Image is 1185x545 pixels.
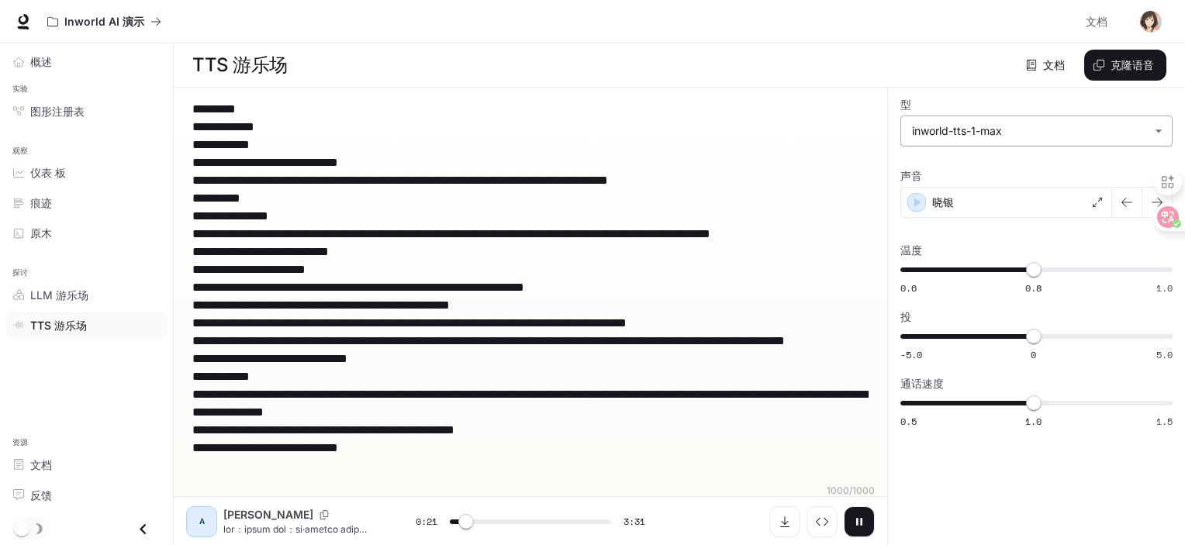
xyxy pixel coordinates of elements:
[6,312,167,339] a: TTS Playground
[1022,50,1072,81] a: 文档
[624,514,645,529] span: 3:31
[1043,58,1065,71] font: 文档
[900,98,911,111] font: 型
[30,105,85,118] font: 图形注册表
[12,84,29,94] font: 实验
[30,226,52,240] font: 原木
[900,169,922,182] font: 声音
[1156,348,1173,361] span: 5.0
[912,123,1147,139] div: inworld-tts-1-max
[30,196,52,209] font: 痕迹
[192,53,288,76] font: TTS 游乐场
[6,189,167,216] a: Traces
[1140,11,1162,33] img: User avatar
[12,437,29,447] font: 资源
[1031,348,1036,361] span: 0
[900,415,917,428] span: 0.5
[932,195,954,209] font: 晓银
[1135,6,1166,37] button: User avatar
[30,55,52,68] font: 概述
[30,166,66,179] font: 仪表 板
[313,510,335,519] button: Copy Voice ID
[900,281,917,295] span: 0.6
[1025,415,1042,428] span: 1.0
[6,281,167,309] a: LLM Playground
[64,15,144,28] font: Inworld AI 演示
[12,267,29,278] font: 探讨
[30,319,87,332] font: TTS 游乐场
[189,509,214,534] div: A
[900,243,922,257] font: 温度
[769,506,800,537] button: Download audio
[1086,15,1107,28] font: 文档
[901,116,1172,146] div: inworld-tts-1-max
[900,348,922,361] span: -5.0
[6,48,167,75] a: Overview
[126,513,161,545] button: Close drawer
[416,514,437,529] span: 0:21
[1084,50,1166,81] button: 克隆语音
[1111,58,1154,71] font: 克隆语音
[900,310,911,323] font: 投
[1080,6,1129,37] a: 文档
[1156,415,1173,428] span: 1.5
[30,288,88,302] font: LLM 游乐场
[30,488,52,502] font: 反馈
[1156,281,1173,295] span: 1.0
[6,219,167,247] a: Logs
[12,146,29,156] font: 观察
[40,6,168,37] button: All workspaces
[1025,281,1042,295] span: 0.8
[6,98,167,125] a: Graph Registry
[30,458,52,471] font: 文档
[6,159,167,186] a: Dashboards
[900,377,944,390] font: 通话速度
[14,519,29,536] span: Dark mode toggle
[6,481,167,509] a: Feedback
[6,451,167,478] a: Documentation
[223,508,313,521] font: [PERSON_NAME]
[807,506,838,537] button: Inspect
